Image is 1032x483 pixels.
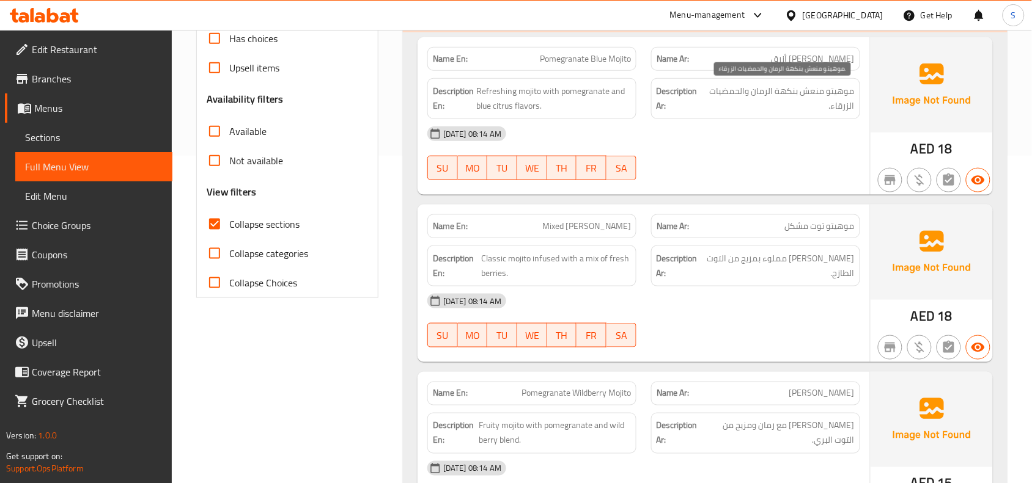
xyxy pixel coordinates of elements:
[25,159,163,174] span: Full Menu View
[911,137,935,161] span: AED
[938,137,953,161] span: 18
[5,211,172,240] a: Choice Groups
[606,156,636,180] button: SA
[229,60,279,75] span: Upsell items
[907,335,932,360] button: Purchased item
[871,37,993,133] img: Ae5nvW7+0k+MAAAAAElFTkSuQmCC
[522,159,542,177] span: WE
[657,251,702,281] strong: Description Ar:
[705,251,855,281] span: [PERSON_NAME] مملوء بمزيج من التوت الطازج.
[542,220,631,233] span: Mixed [PERSON_NAME]
[492,327,512,344] span: TU
[657,53,690,65] strong: Name Ar:
[581,159,602,177] span: FR
[547,323,577,347] button: TH
[611,159,632,177] span: SA
[427,156,458,180] button: SU
[522,387,631,400] span: Pomegranate Wildberry Mojito
[705,84,855,114] span: موهيتو منعش بنكهة الرمان والحمضيات الزرقاء.
[38,427,57,443] span: 1.0.0
[606,323,636,347] button: SA
[15,181,172,211] a: Edit Menu
[32,306,163,321] span: Menu disclaimer
[878,335,902,360] button: Not branch specific item
[458,156,488,180] button: MO
[938,304,953,328] span: 18
[6,427,36,443] span: Version:
[32,394,163,409] span: Grocery Checklist
[229,124,267,139] span: Available
[5,299,172,328] a: Menu disclaimer
[25,189,163,203] span: Edit Menu
[5,357,172,387] a: Coverage Report
[229,153,283,168] span: Not available
[871,205,993,300] img: Ae5nvW7+0k+MAAAAAElFTkSuQmCC
[207,92,283,106] h3: Availability filters
[1011,9,1016,22] span: S
[433,418,476,448] strong: Description En:
[577,323,606,347] button: FR
[15,123,172,152] a: Sections
[487,156,517,180] button: TU
[32,42,163,57] span: Edit Restaurant
[911,304,935,328] span: AED
[433,220,468,233] strong: Name En:
[5,64,172,93] a: Branches
[611,327,632,344] span: SA
[229,246,308,261] span: Collapse categories
[552,159,572,177] span: TH
[32,218,163,233] span: Choice Groups
[772,53,855,65] span: [PERSON_NAME] أزرق
[32,71,163,86] span: Branches
[229,31,278,46] span: Has choices
[878,168,902,192] button: Not branch specific item
[966,168,990,192] button: Available
[540,53,631,65] span: Pomegranate Blue Mojito
[670,8,745,23] div: Menu-management
[907,168,932,192] button: Purchased item
[207,185,256,199] h3: View filters
[32,277,163,291] span: Promotions
[438,296,506,307] span: [DATE] 08:14 AM
[34,101,163,115] span: Menus
[433,251,479,281] strong: Description En:
[5,387,172,416] a: Grocery Checklist
[481,251,631,281] span: Classic mojito infused with a mix of fresh berries.
[937,335,961,360] button: Not has choices
[581,327,602,344] span: FR
[433,387,468,400] strong: Name En:
[463,159,483,177] span: MO
[438,463,506,474] span: [DATE] 08:14 AM
[5,93,172,123] a: Menus
[789,387,855,400] span: [PERSON_NAME]
[433,84,474,114] strong: Description En:
[657,418,702,448] strong: Description Ar:
[32,365,163,379] span: Coverage Report
[803,9,883,22] div: [GEOGRAPHIC_DATA]
[5,240,172,269] a: Coupons
[487,323,517,347] button: TU
[517,323,547,347] button: WE
[229,217,300,231] span: Collapse sections
[704,418,855,448] span: موهيتو فاكهي مع رمان ومزيج من التوت البري.
[433,327,453,344] span: SU
[522,327,542,344] span: WE
[463,327,483,344] span: MO
[492,159,512,177] span: TU
[5,35,172,64] a: Edit Restaurant
[6,460,84,476] a: Support.OpsPlatform
[657,84,702,114] strong: Description Ar:
[479,418,631,448] span: Fruity mojito with pomegranate and wild berry blend.
[785,220,855,233] span: موهيتو توت مشكل
[433,159,453,177] span: SU
[458,323,488,347] button: MO
[657,387,690,400] strong: Name Ar:
[517,156,547,180] button: WE
[433,53,468,65] strong: Name En:
[32,335,163,350] span: Upsell
[552,327,572,344] span: TH
[15,152,172,181] a: Full Menu View
[25,130,163,145] span: Sections
[438,128,506,140] span: [DATE] 08:14 AM
[547,156,577,180] button: TH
